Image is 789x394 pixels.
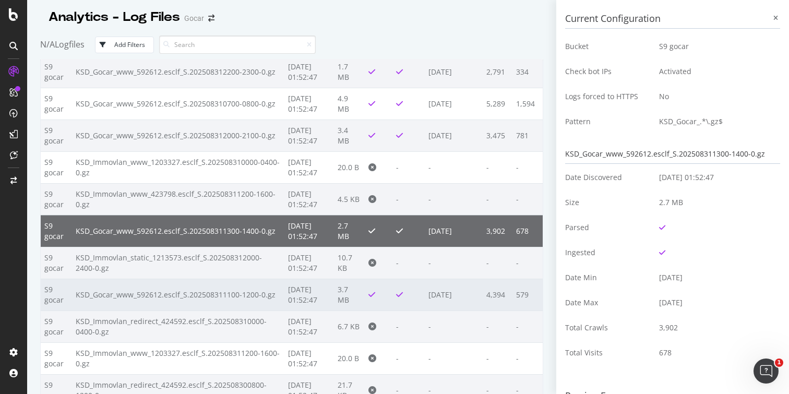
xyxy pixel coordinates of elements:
td: 3,475 [483,120,512,151]
td: Total Visits [565,340,651,365]
div: Add Filters [114,40,145,49]
td: 2.7 MB [651,190,780,215]
td: KSD_Immovlan_redirect_424592.esclf_S.202508310000-0400-0.gz [72,311,284,342]
div: KSD_Gocar_www_592612.esclf_S.202508311300-1400-0.gz [565,145,780,164]
td: S9 gocar [41,183,72,215]
td: KSD_Gocar_www_592612.esclf_S.202508310700-0800-0.gz [72,88,284,120]
td: KSD_Gocar_www_592612.esclf_S.202508312000-2100-0.gz [72,120,284,151]
td: [DATE] 01:52:47 [284,151,334,183]
input: Search [159,35,316,54]
td: Ingested [565,240,651,265]
td: KSD_Immovlan_www_423798.esclf_S.202508311200-1600-0.gz [72,183,284,215]
td: S9 gocar [41,215,72,247]
td: S9 gocar [41,342,72,374]
td: 678 [512,215,543,247]
td: - [392,342,425,374]
td: 10.7 KB [334,247,365,279]
td: [DATE] 01:52:47 [284,183,334,215]
td: S9 gocar [41,56,72,88]
div: arrow-right-arrow-left [208,15,214,22]
td: - [483,151,512,183]
td: [DATE] [425,56,482,88]
td: S9 gocar [41,120,72,151]
td: 20.0 B [334,151,365,183]
td: [DATE] 01:52:47 [284,247,334,279]
td: Pattern [565,109,651,134]
td: 2,791 [483,56,512,88]
td: 20.0 B [334,342,365,374]
td: - [425,183,482,215]
td: [DATE] [425,215,482,247]
td: 6.7 KB [334,311,365,342]
td: 4,394 [483,279,512,311]
td: 1.7 MB [334,56,365,88]
td: S9 gocar [41,88,72,120]
td: KSD_Gocar_www_592612.esclf_S.202508311100-1200-0.gz [72,279,284,311]
td: - [483,247,512,279]
button: Add Filters [95,37,154,53]
h3: Current Configuration [565,9,780,29]
td: [DATE] 01:52:47 [284,342,334,374]
td: Activated [651,59,780,84]
td: 3,902 [651,315,780,340]
td: 3.7 MB [334,279,365,311]
td: KSD_Immovlan_www_1203327.esclf_S.202508311200-1600-0.gz [72,342,284,374]
td: - [483,183,512,215]
td: [DATE] [425,279,482,311]
td: Logs forced to HTTPS [565,84,651,109]
td: - [512,247,543,279]
td: [DATE] [425,88,482,120]
td: 678 [651,340,780,365]
td: - [392,311,425,342]
td: KSD_Immovlan_static_1213573.esclf_S.202508312000-2400-0.gz [72,247,284,279]
td: Size [565,190,651,215]
td: [DATE] 01:52:47 [284,120,334,151]
td: - [512,151,543,183]
td: [DATE] [425,120,482,151]
td: S9 gocar [41,279,72,311]
td: [DATE] [651,290,780,315]
td: - [425,342,482,374]
td: [DATE] 01:52:47 [651,165,780,190]
div: Analytics - Log Files [49,8,180,26]
td: 781 [512,120,543,151]
td: 5,289 [483,88,512,120]
td: - [512,342,543,374]
td: S9 gocar [41,247,72,279]
td: - [392,247,425,279]
td: [DATE] 01:52:47 [284,88,334,120]
td: [DATE] 01:52:47 [284,56,334,88]
td: KSD_Gocar_www_592612.esclf_S.202508312200-2300-0.gz [72,56,284,88]
td: - [483,311,512,342]
td: 579 [512,279,543,311]
td: - [392,183,425,215]
td: S9 gocar [651,34,780,59]
iframe: Intercom live chat [754,359,779,384]
td: 4.5 KB [334,183,365,215]
td: - [425,151,482,183]
td: 3,902 [483,215,512,247]
td: KSD_Immovlan_www_1203327.esclf_S.202508310000-0400-0.gz [72,151,284,183]
td: - [425,247,482,279]
td: - [512,183,543,215]
td: 2.7 MB [334,215,365,247]
td: S9 gocar [41,151,72,183]
div: Gocar [184,13,204,23]
td: KSD_Gocar_.*\.gz$ [651,109,780,134]
span: 1 [775,359,783,367]
td: - [392,151,425,183]
td: [DATE] 01:52:47 [284,215,334,247]
td: [DATE] 01:52:47 [284,311,334,342]
td: - [425,311,482,342]
td: KSD_Gocar_www_592612.esclf_S.202508311300-1400-0.gz [72,215,284,247]
td: 4.9 MB [334,88,365,120]
td: Date Max [565,290,651,315]
td: Check bot IPs [565,59,651,84]
td: No [651,84,780,109]
td: Date Discovered [565,165,651,190]
span: Logfiles [55,39,85,50]
td: 3.4 MB [334,120,365,151]
td: 1,594 [512,88,543,120]
td: S9 gocar [41,311,72,342]
td: 334 [512,56,543,88]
